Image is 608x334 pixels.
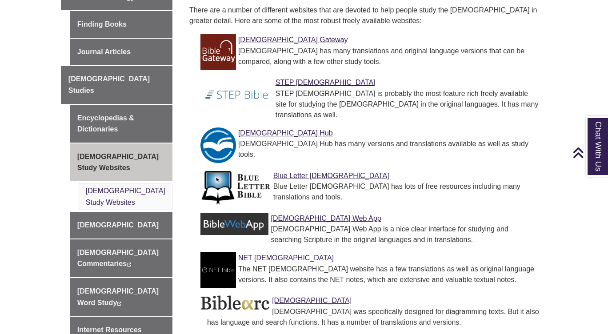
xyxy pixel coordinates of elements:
a: [DEMOGRAPHIC_DATA] Study Websites [86,187,165,206]
img: Link to Blue Letter Bible [200,170,271,206]
a: Finding Books [70,11,172,38]
img: Link to NET Bible [200,252,236,288]
div: [DEMOGRAPHIC_DATA] has many translations and original language versions that can be compared, alo... [207,46,540,67]
i: This link opens in a new window [117,302,122,306]
div: Blue Letter [DEMOGRAPHIC_DATA] has lots of free resources including many translations and tools. [207,181,540,203]
a: [DEMOGRAPHIC_DATA] Commentaries [70,239,172,277]
span: [DEMOGRAPHIC_DATA] Studies [68,75,150,94]
a: [DEMOGRAPHIC_DATA] Study Websites [70,143,172,181]
a: Journal Articles [70,39,172,65]
img: Link to Bible Gateway [200,34,236,70]
i: This link opens in a new window [127,262,132,266]
img: Link to Bible Web App [200,213,269,235]
a: [DEMOGRAPHIC_DATA] Word Study [70,278,172,316]
a: Link to Blue Letter Bible Blue Letter [DEMOGRAPHIC_DATA] [273,172,389,179]
a: Link to Bible Web App [DEMOGRAPHIC_DATA] Web App [271,215,381,222]
a: Link to Bible Hub [DEMOGRAPHIC_DATA] Hub [238,129,333,137]
div: The NET [DEMOGRAPHIC_DATA] website has a few translations as well as original language versions. ... [207,264,540,285]
div: [DEMOGRAPHIC_DATA] Web App is a nice clear interface for studying and searching Scripture in the ... [207,224,540,245]
img: Link to STEP Bible [200,77,273,112]
img: Link to Bible Hub [200,127,236,163]
a: Link to Bible Gateway [DEMOGRAPHIC_DATA] Gateway [238,36,348,44]
a: [DEMOGRAPHIC_DATA] Studies [61,66,172,103]
a: Encyclopedias & Dictionaries [70,105,172,143]
div: [DEMOGRAPHIC_DATA] was specifically designed for diagramming texts. But it also has language and ... [207,306,540,328]
img: Link to Biblearc [200,295,270,310]
a: Link to NET Bible NET [DEMOGRAPHIC_DATA] [238,254,334,262]
p: There are a number of different websites that are devoted to help people study the [DEMOGRAPHIC_D... [189,5,544,26]
a: [DEMOGRAPHIC_DATA] [70,212,172,239]
div: STEP [DEMOGRAPHIC_DATA] is probably the most feature rich freely available site for studying the ... [207,88,540,120]
a: Link to STEP Bible STEP [DEMOGRAPHIC_DATA] [276,79,376,86]
a: Back to Top [572,147,606,159]
a: Link to Biblearc [DEMOGRAPHIC_DATA] [272,297,352,304]
div: [DEMOGRAPHIC_DATA] Hub has many versions and translations available as well as study tools. [207,139,540,160]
